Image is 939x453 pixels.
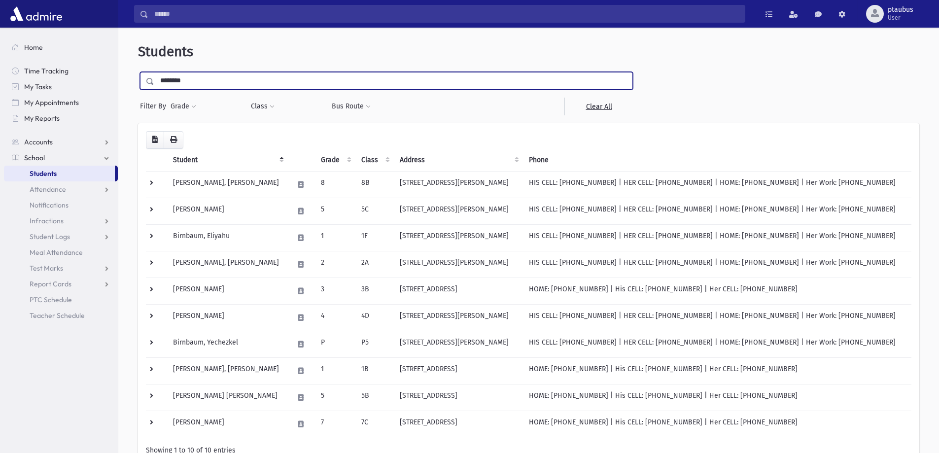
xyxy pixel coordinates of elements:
[355,171,394,198] td: 8B
[315,224,355,251] td: 1
[888,14,913,22] span: User
[4,197,118,213] a: Notifications
[523,304,911,331] td: HIS CELL: [PHONE_NUMBER] | HER CELL: [PHONE_NUMBER] | HOME: [PHONE_NUMBER] | Her Work: [PHONE_NUM...
[355,278,394,304] td: 3B
[4,229,118,244] a: Student Logs
[4,63,118,79] a: Time Tracking
[24,98,79,107] span: My Appointments
[24,82,52,91] span: My Tasks
[4,39,118,55] a: Home
[394,304,523,331] td: [STREET_ADDRESS][PERSON_NAME]
[523,411,911,437] td: HOME: [PHONE_NUMBER] | His CELL: [PHONE_NUMBER] | Her CELL: [PHONE_NUMBER]
[4,79,118,95] a: My Tasks
[24,138,53,146] span: Accounts
[146,131,164,149] button: CSV
[355,357,394,384] td: 1B
[355,251,394,278] td: 2A
[30,169,57,178] span: Students
[170,98,197,115] button: Grade
[4,150,118,166] a: School
[4,110,118,126] a: My Reports
[30,216,64,225] span: Infractions
[4,276,118,292] a: Report Cards
[315,198,355,224] td: 5
[394,357,523,384] td: [STREET_ADDRESS]
[30,279,71,288] span: Report Cards
[24,43,43,52] span: Home
[250,98,275,115] button: Class
[394,278,523,304] td: [STREET_ADDRESS]
[394,224,523,251] td: [STREET_ADDRESS][PERSON_NAME]
[167,331,288,357] td: Birnbaum, Yechezkel
[148,5,745,23] input: Search
[4,260,118,276] a: Test Marks
[167,384,288,411] td: [PERSON_NAME] [PERSON_NAME]
[315,411,355,437] td: 7
[394,171,523,198] td: [STREET_ADDRESS][PERSON_NAME]
[331,98,371,115] button: Bus Route
[355,384,394,411] td: 5B
[167,171,288,198] td: [PERSON_NAME], [PERSON_NAME]
[140,101,170,111] span: Filter By
[30,295,72,304] span: PTC Schedule
[315,357,355,384] td: 1
[315,278,355,304] td: 3
[4,134,118,150] a: Accounts
[394,384,523,411] td: [STREET_ADDRESS]
[4,244,118,260] a: Meal Attendance
[523,171,911,198] td: HIS CELL: [PHONE_NUMBER] | HER CELL: [PHONE_NUMBER] | HOME: [PHONE_NUMBER] | Her Work: [PHONE_NUM...
[315,149,355,172] th: Grade: activate to sort column ascending
[355,149,394,172] th: Class: activate to sort column ascending
[167,411,288,437] td: [PERSON_NAME]
[888,6,913,14] span: ptaubus
[523,278,911,304] td: HOME: [PHONE_NUMBER] | His CELL: [PHONE_NUMBER] | Her CELL: [PHONE_NUMBER]
[24,153,45,162] span: School
[4,213,118,229] a: Infractions
[355,224,394,251] td: 1F
[523,357,911,384] td: HOME: [PHONE_NUMBER] | His CELL: [PHONE_NUMBER] | Her CELL: [PHONE_NUMBER]
[24,67,69,75] span: Time Tracking
[30,248,83,257] span: Meal Attendance
[4,95,118,110] a: My Appointments
[8,4,65,24] img: AdmirePro
[394,149,523,172] th: Address: activate to sort column ascending
[30,232,70,241] span: Student Logs
[355,331,394,357] td: P5
[523,251,911,278] td: HIS CELL: [PHONE_NUMBER] | HER CELL: [PHONE_NUMBER] | HOME: [PHONE_NUMBER] | Her Work: [PHONE_NUM...
[4,181,118,197] a: Attendance
[4,166,115,181] a: Students
[315,331,355,357] td: P
[315,171,355,198] td: 8
[164,131,183,149] button: Print
[30,201,69,209] span: Notifications
[4,292,118,308] a: PTC Schedule
[355,304,394,331] td: 4D
[30,185,66,194] span: Attendance
[394,251,523,278] td: [STREET_ADDRESS][PERSON_NAME]
[167,198,288,224] td: [PERSON_NAME]
[167,224,288,251] td: Birnbaum, Eliyahu
[167,278,288,304] td: [PERSON_NAME]
[564,98,633,115] a: Clear All
[394,198,523,224] td: [STREET_ADDRESS][PERSON_NAME]
[394,331,523,357] td: [STREET_ADDRESS][PERSON_NAME]
[523,198,911,224] td: HIS CELL: [PHONE_NUMBER] | HER CELL: [PHONE_NUMBER] | HOME: [PHONE_NUMBER] | Her Work: [PHONE_NUM...
[523,331,911,357] td: HIS CELL: [PHONE_NUMBER] | HER CELL: [PHONE_NUMBER] | HOME: [PHONE_NUMBER] | Her Work: [PHONE_NUM...
[167,149,288,172] th: Student: activate to sort column descending
[523,224,911,251] td: HIS CELL: [PHONE_NUMBER] | HER CELL: [PHONE_NUMBER] | HOME: [PHONE_NUMBER] | Her Work: [PHONE_NUM...
[138,43,193,60] span: Students
[167,304,288,331] td: [PERSON_NAME]
[30,264,63,273] span: Test Marks
[315,304,355,331] td: 4
[315,251,355,278] td: 2
[315,384,355,411] td: 5
[4,308,118,323] a: Teacher Schedule
[523,149,911,172] th: Phone
[30,311,85,320] span: Teacher Schedule
[394,411,523,437] td: [STREET_ADDRESS]
[523,384,911,411] td: HOME: [PHONE_NUMBER] | His CELL: [PHONE_NUMBER] | Her CELL: [PHONE_NUMBER]
[167,357,288,384] td: [PERSON_NAME], [PERSON_NAME]
[24,114,60,123] span: My Reports
[355,411,394,437] td: 7C
[167,251,288,278] td: [PERSON_NAME], [PERSON_NAME]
